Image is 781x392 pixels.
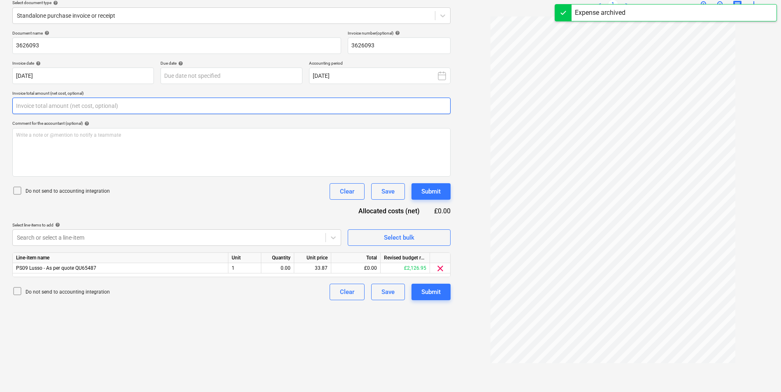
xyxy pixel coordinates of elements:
input: Invoice date not specified [12,68,154,84]
div: Select line-items to add [12,222,341,228]
div: Quantity [261,253,294,263]
div: Revised budget remaining [381,253,430,263]
div: £2,126.95 [381,263,430,273]
span: help [34,61,41,66]
span: help [393,30,400,35]
div: Clear [340,186,354,197]
div: Comment for the accountant (optional) [12,121,451,126]
div: Due date [160,61,302,66]
div: Document name [12,30,341,36]
button: Clear [330,284,365,300]
div: Save [381,287,395,297]
div: Line-item name [13,253,228,263]
button: Save [371,284,405,300]
div: Unit [228,253,261,263]
div: Allocated costs (net) [344,206,432,216]
div: £0.00 [331,263,381,273]
span: PS09 Lusso - As per quote QU65487 [16,265,96,271]
div: Unit price [294,253,331,263]
div: £0.00 [433,206,451,216]
div: Submit [421,186,441,197]
span: help [53,222,60,227]
input: Invoice total amount (net cost, optional) [12,98,451,114]
div: Total [331,253,381,263]
div: 33.87 [298,263,328,273]
button: Clear [330,183,365,200]
span: help [83,121,89,126]
div: Select bulk [384,232,414,243]
iframe: Chat Widget [740,352,781,392]
button: [DATE] [309,68,451,84]
div: 0.00 [265,263,291,273]
p: Accounting period [309,61,451,68]
p: Invoice total amount (net cost, optional) [12,91,451,98]
button: Submit [411,284,451,300]
input: Due date not specified [160,68,302,84]
div: Save [381,186,395,197]
div: Invoice number (optional) [348,30,451,36]
input: Document name [12,37,341,54]
div: Clear [340,287,354,297]
div: Invoice date [12,61,154,66]
button: Save [371,183,405,200]
span: clear [435,264,445,273]
div: 1 [228,263,261,273]
span: help [51,0,58,5]
span: help [43,30,49,35]
button: Submit [411,183,451,200]
div: Expense archived [575,8,625,18]
input: Invoice number [348,37,451,54]
p: Do not send to accounting integration [26,188,110,195]
div: Submit [421,287,441,297]
span: help [177,61,183,66]
p: Do not send to accounting integration [26,289,110,296]
button: Select bulk [348,229,451,246]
